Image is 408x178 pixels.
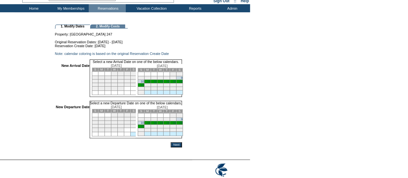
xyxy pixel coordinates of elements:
td: 12 [92,79,98,83]
td: 30 [117,128,124,132]
td: 16 [117,79,124,83]
td: 20 [98,83,105,87]
td: W [157,68,164,72]
td: 24 [124,124,130,128]
td: 15 [111,79,118,83]
td: 11 [130,117,137,121]
a: 9 [181,118,183,121]
a: 15 [173,80,176,83]
td: 21 [164,83,170,87]
td: 21 [164,125,170,128]
td: 4 [130,72,137,76]
td: 7 [105,117,111,121]
td: 6 [98,117,105,121]
td: 29 [170,128,176,132]
td: 1 [111,72,118,76]
td: 23 [176,125,183,128]
td: 6 [98,76,105,79]
td: M [144,68,151,72]
td: 1 [170,113,176,118]
a: 12 [154,121,157,124]
td: 4 [144,76,151,80]
td: 22 [111,83,118,87]
td: T [117,109,124,113]
td: 19 [151,125,157,128]
a: 14 [166,80,170,83]
td: 27 [157,128,164,132]
td: 30 [176,128,183,132]
td: 20 [157,83,164,87]
td: 25 [130,124,137,128]
td: 25 [144,87,151,90]
td: T [105,68,111,71]
td: Admin [213,4,250,12]
td: 13 [98,121,105,124]
td: 24 [124,83,130,87]
td: 29 [111,128,118,132]
td: Original Reservation Dates: [DATE] - [DATE] [55,36,182,44]
td: 9 [117,117,124,121]
td: Select a new Departure Date on one of the below calendars. [90,101,182,105]
td: 1. Modify Dates [55,25,90,28]
td: Select a new Arrival Date on one of the below calendars. [90,59,182,64]
a: 9 [181,76,183,79]
td: 23 [117,124,124,128]
td: 4 [144,118,151,121]
td: S [130,109,137,113]
td: 13 [98,79,105,83]
td: 24 [138,87,144,90]
td: 22 [170,125,176,128]
td: 2 [117,113,124,117]
td: 7 [164,76,170,80]
td: S [92,68,98,71]
td: 2 [176,72,183,76]
td: 1 [170,72,176,76]
td: 31 [138,132,144,136]
td: 27 [157,87,164,90]
td: M [98,68,105,71]
td: 30 [176,87,183,90]
input: Next [171,142,182,147]
span: [DATE] [157,64,168,68]
td: T [151,110,157,113]
td: 28 [105,128,111,132]
td: Note: calendar coloring is based on the original Reservation Create Date [55,52,182,56]
td: 22 [111,124,118,128]
td: 8 [111,117,118,121]
td: S [138,110,144,113]
td: 26 [151,87,157,90]
td: 26 [92,87,98,91]
td: 19 [92,124,98,128]
td: M [98,109,105,113]
td: F [124,109,130,113]
td: 11 [130,76,137,79]
td: New Arrival Date [56,64,90,97]
td: Property: [GEOGRAPHIC_DATA] 247 [55,28,182,36]
td: T [164,68,170,72]
td: 21 [105,124,111,128]
a: 10 [141,80,144,83]
a: 15 [173,121,176,124]
td: 27 [98,87,105,91]
td: 10 [124,76,130,79]
td: 8 [111,76,118,79]
td: 3 [124,113,130,117]
td: 4 [130,113,137,117]
td: 2. Modify Costs [90,25,125,28]
td: F [170,110,176,113]
td: 2 [117,72,124,76]
td: 5 [92,76,98,79]
td: 14 [105,121,111,124]
td: 17 [124,79,130,83]
td: 18 [144,83,151,87]
td: 5 [151,118,157,121]
td: 17 [124,121,130,124]
td: 5 [92,117,98,121]
td: Reports [176,4,213,12]
td: S [176,68,183,72]
td: 27 [98,128,105,132]
td: 28 [164,128,170,132]
td: 28 [105,87,111,91]
td: 18 [130,121,137,124]
td: 28 [164,87,170,90]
